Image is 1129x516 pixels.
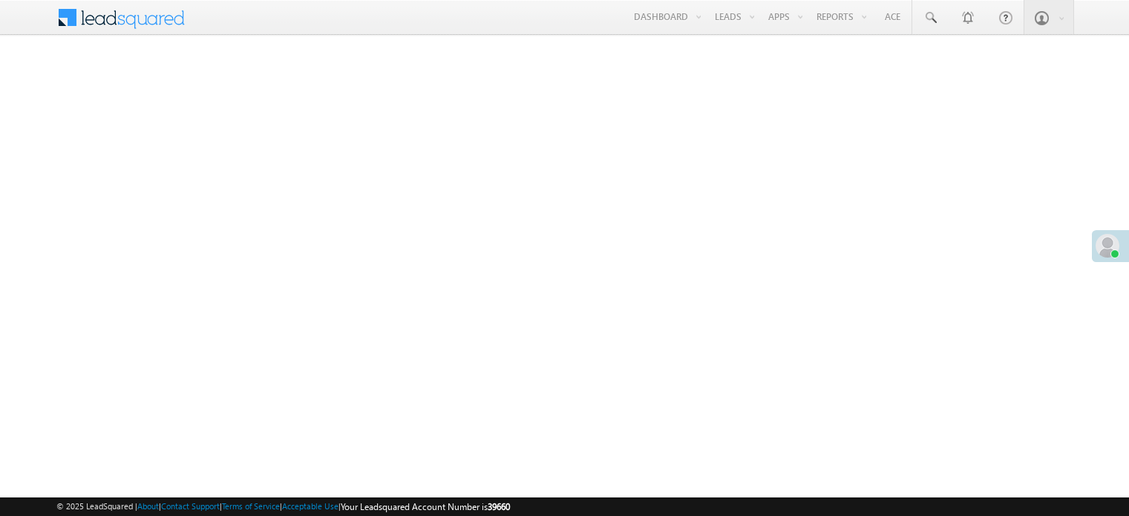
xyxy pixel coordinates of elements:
a: Acceptable Use [282,501,338,511]
a: Contact Support [161,501,220,511]
span: © 2025 LeadSquared | | | | | [56,500,510,514]
span: Your Leadsquared Account Number is [341,501,510,512]
span: 39660 [488,501,510,512]
a: About [137,501,159,511]
a: Terms of Service [222,501,280,511]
